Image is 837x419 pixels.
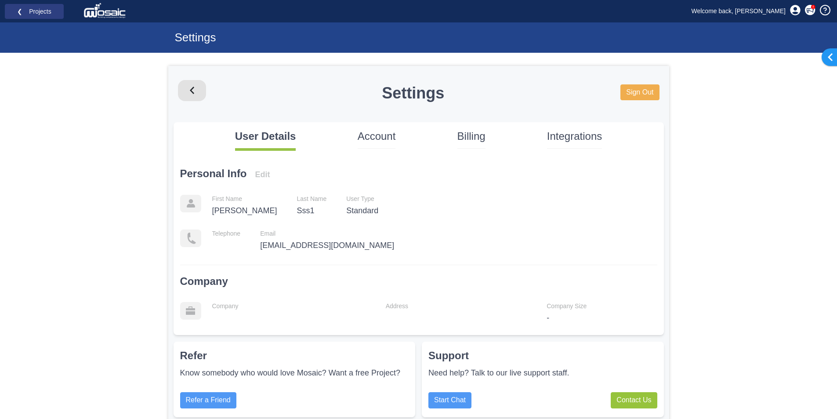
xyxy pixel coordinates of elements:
button: Refer a Friend [180,392,236,408]
p: Integrations [547,129,602,144]
p: Account [358,129,396,144]
a: Edit [255,170,270,179]
a: Contact Us [611,392,657,408]
p: Address [386,302,408,311]
p: [EMAIL_ADDRESS][DOMAIN_NAME] [260,240,394,251]
p: Company [212,302,239,311]
p: [PERSON_NAME] [212,205,277,217]
p: Personal Info [180,166,247,181]
p: Standard [346,205,378,217]
p: Sss1 [297,205,327,217]
h1: Settings [382,84,444,102]
a: Welcome back, [PERSON_NAME] [685,4,792,18]
p: Telephone [212,230,241,238]
img: logo_white.png [83,2,128,20]
p: User Type [346,195,378,204]
p: Refer [180,348,409,363]
p: - [547,313,587,324]
p: Need help? Talk to our live support staff. [428,368,657,379]
p: Email [260,230,394,238]
a: Start Chat [428,392,471,408]
h1: Settings [175,31,496,44]
p: Know somebody who would love Mosaic? Want a free Project? [180,368,409,379]
a: Sign Out [620,84,659,101]
a: ❮ Projects [11,6,58,17]
p: Billing [457,129,486,144]
p: User Details [235,129,296,144]
p: Support [428,348,657,363]
p: Company [180,274,228,289]
p: Company Size [547,302,587,311]
p: First Name [212,195,277,204]
p: Last Name [297,195,327,204]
